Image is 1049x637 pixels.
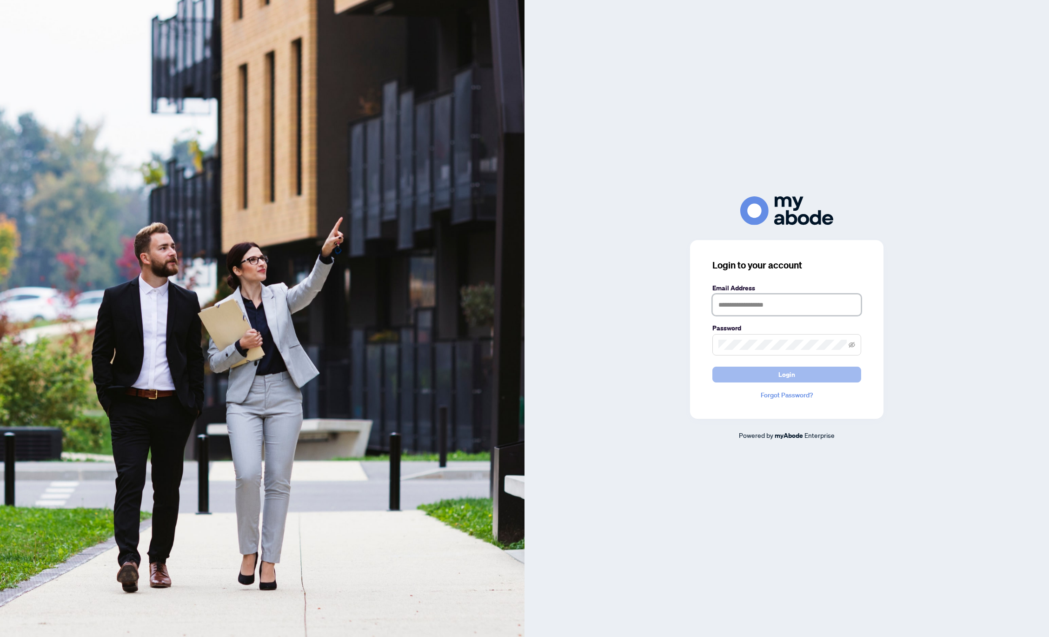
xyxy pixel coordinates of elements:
[712,259,861,272] h3: Login to your account
[740,196,833,225] img: ma-logo
[849,342,855,348] span: eye-invisible
[712,390,861,400] a: Forgot Password?
[775,430,803,441] a: myAbode
[804,431,835,439] span: Enterprise
[712,323,861,333] label: Password
[712,367,861,382] button: Login
[778,367,795,382] span: Login
[739,431,773,439] span: Powered by
[712,283,861,293] label: Email Address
